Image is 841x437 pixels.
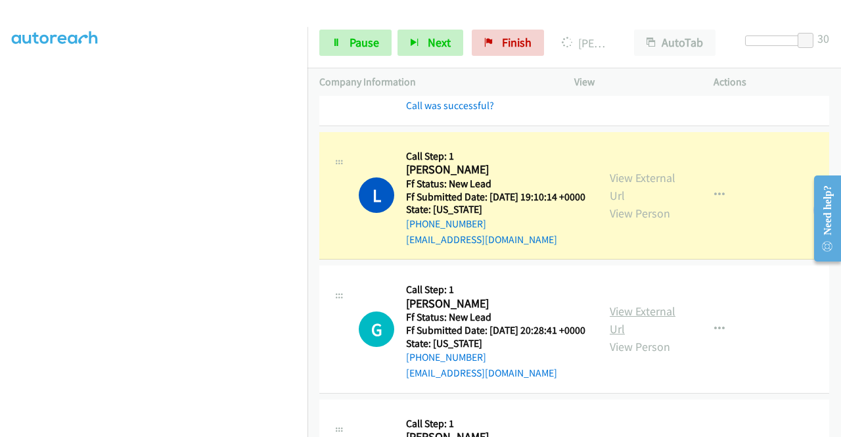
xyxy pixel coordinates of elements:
h5: State: [US_STATE] [406,203,585,216]
h1: G [359,311,394,347]
h1: L [359,177,394,213]
div: 30 [817,30,829,47]
p: Actions [714,74,829,90]
a: Finish [472,30,544,56]
p: [PERSON_NAME] [562,34,610,52]
a: View External Url [610,170,675,203]
p: View [574,74,690,90]
a: [PHONE_NUMBER] [406,351,486,363]
h2: [PERSON_NAME] [406,162,581,177]
a: Call was successful? [406,99,494,112]
p: Company Information [319,74,551,90]
button: AutoTab [634,30,716,56]
a: [PHONE_NUMBER] [406,218,486,230]
button: Next [398,30,463,56]
span: Next [428,35,451,50]
span: Pause [350,35,379,50]
h2: [PERSON_NAME] [406,296,585,311]
a: [EMAIL_ADDRESS][DOMAIN_NAME] [406,367,557,379]
a: View Person [610,339,670,354]
a: Pause [319,30,392,56]
h5: Call Step: 1 [406,150,585,163]
h5: Ff Status: New Lead [406,311,585,324]
a: View Person [610,206,670,221]
div: The call is yet to be attempted [359,311,394,347]
h5: Ff Submitted Date: [DATE] 19:10:14 +0000 [406,191,585,204]
h5: Call Step: 1 [406,417,585,430]
a: [EMAIL_ADDRESS][DOMAIN_NAME] [406,233,557,246]
a: View External Url [610,304,675,336]
h5: Call Step: 1 [406,283,585,296]
h5: Ff Submitted Date: [DATE] 20:28:41 +0000 [406,324,585,337]
iframe: Resource Center [804,166,841,271]
span: Finish [502,35,532,50]
h5: Ff Status: New Lead [406,177,585,191]
h5: State: [US_STATE] [406,337,585,350]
